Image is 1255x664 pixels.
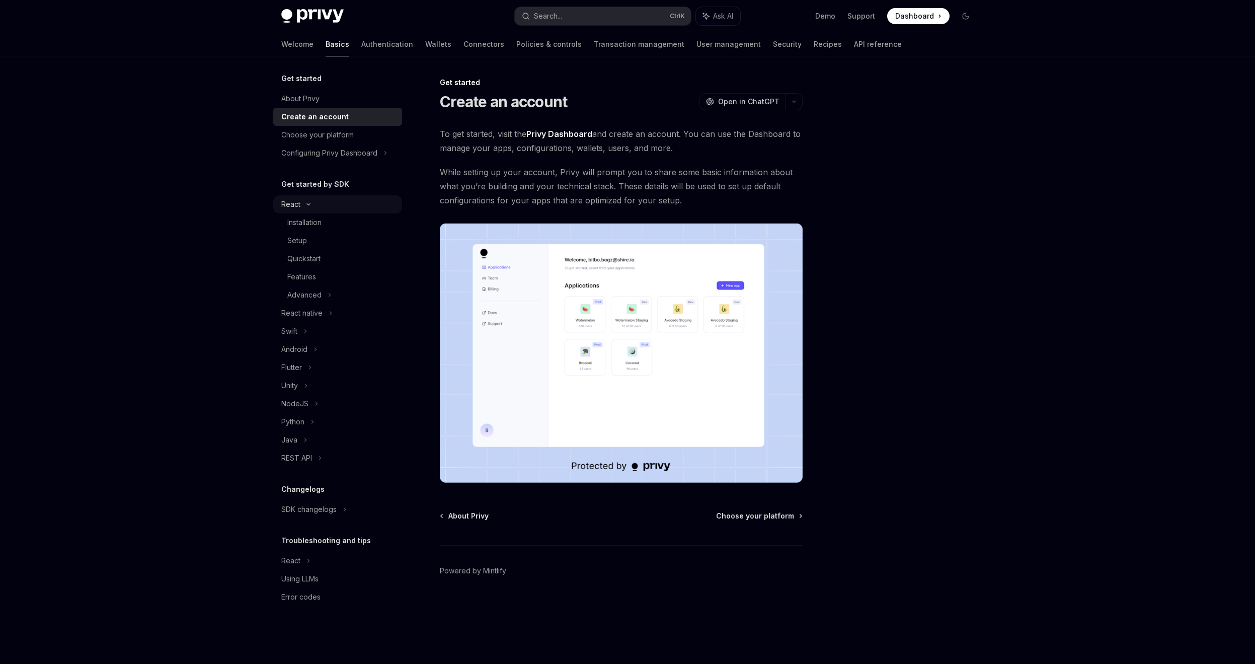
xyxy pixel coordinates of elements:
[281,343,307,355] div: Android
[281,307,323,319] div: React native
[273,250,402,268] a: Quickstart
[958,8,974,24] button: Toggle dark mode
[895,11,934,21] span: Dashboard
[441,511,489,521] a: About Privy
[361,32,413,56] a: Authentication
[716,511,802,521] a: Choose your platform
[670,12,685,20] span: Ctrl K
[281,503,337,515] div: SDK changelogs
[287,253,321,265] div: Quickstart
[273,268,402,286] a: Features
[696,7,740,25] button: Ask AI
[273,588,402,606] a: Error codes
[594,32,684,56] a: Transaction management
[534,10,562,22] div: Search...
[716,511,794,521] span: Choose your platform
[281,398,308,410] div: NodeJS
[515,7,691,25] button: Search...CtrlK
[281,178,349,190] h5: Get started by SDK
[287,271,316,283] div: Features
[440,224,803,483] img: images/Dash.png
[887,8,950,24] a: Dashboard
[273,232,402,250] a: Setup
[281,361,302,374] div: Flutter
[281,483,325,495] h5: Changelogs
[814,32,842,56] a: Recipes
[281,9,344,23] img: dark logo
[273,213,402,232] a: Installation
[718,97,779,107] span: Open in ChatGPT
[526,129,592,139] a: Privy Dashboard
[281,535,371,547] h5: Troubleshooting and tips
[281,452,312,464] div: REST API
[281,198,300,210] div: React
[281,380,298,392] div: Unity
[273,570,402,588] a: Using LLMs
[440,165,803,207] span: While setting up your account, Privy will prompt you to share some basic information about what y...
[287,289,322,301] div: Advanced
[773,32,802,56] a: Security
[847,11,875,21] a: Support
[699,93,786,110] button: Open in ChatGPT
[281,555,300,567] div: React
[516,32,582,56] a: Policies & controls
[440,566,506,576] a: Powered by Mintlify
[854,32,902,56] a: API reference
[281,325,297,337] div: Swift
[815,11,835,21] a: Demo
[273,90,402,108] a: About Privy
[326,32,349,56] a: Basics
[281,32,313,56] a: Welcome
[425,32,451,56] a: Wallets
[281,416,304,428] div: Python
[440,78,803,88] div: Get started
[287,216,322,229] div: Installation
[281,434,297,446] div: Java
[281,93,320,105] div: About Privy
[713,11,733,21] span: Ask AI
[440,127,803,155] span: To get started, visit the and create an account. You can use the Dashboard to manage your apps, c...
[273,126,402,144] a: Choose your platform
[281,573,319,585] div: Using LLMs
[281,111,349,123] div: Create an account
[696,32,761,56] a: User management
[281,147,377,159] div: Configuring Privy Dashboard
[448,511,489,521] span: About Privy
[440,93,567,111] h1: Create an account
[281,591,321,603] div: Error codes
[287,235,307,247] div: Setup
[281,72,322,85] h5: Get started
[281,129,354,141] div: Choose your platform
[463,32,504,56] a: Connectors
[273,108,402,126] a: Create an account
